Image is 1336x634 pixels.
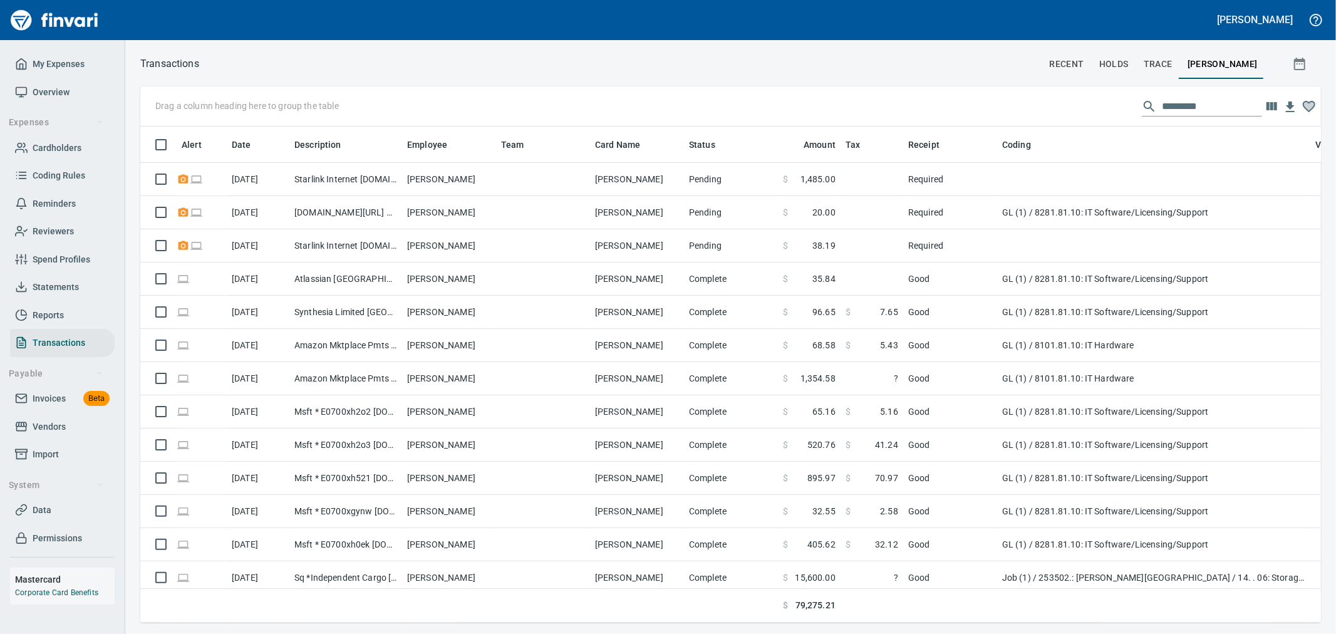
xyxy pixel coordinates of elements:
td: [PERSON_NAME] [402,462,496,495]
a: Reviewers [10,217,115,246]
td: GL (1) / 8281.81.10: IT Software/Licensing/Support [997,495,1310,528]
span: Transactions [33,335,85,351]
span: $ [783,505,788,517]
span: 41.24 [875,439,898,451]
span: $ [846,439,851,451]
td: [PERSON_NAME] [590,561,684,595]
span: Tax [846,137,876,152]
span: [PERSON_NAME] [1188,56,1258,72]
a: My Expenses [10,50,115,78]
span: Online transaction [177,573,190,581]
p: Drag a column heading here to group the table [155,100,339,112]
span: 32.12 [875,538,898,551]
span: Online transaction [177,374,190,382]
span: 15,600.00 [795,571,836,584]
span: 96.65 [812,306,836,318]
td: [PERSON_NAME] [402,495,496,528]
span: AI confidence: 100.0% [846,439,898,451]
span: $ [783,173,788,185]
span: Coding [1002,137,1031,152]
span: Receipt Required [177,175,190,183]
td: Msft * E0700xh521 [DOMAIN_NAME] WA [289,462,402,495]
td: [DATE] [227,395,289,429]
span: Status [689,137,715,152]
td: Amazon Mktplace Pmts [DOMAIN_NAME][URL] WA [289,329,402,362]
td: Good [903,429,997,462]
span: Alert [182,137,218,152]
span: 7.65 [880,306,898,318]
span: Receipt Required [177,208,190,216]
span: Alert [182,137,202,152]
span: 79,275.21 [795,599,836,612]
td: [PERSON_NAME] [402,362,496,395]
span: 1,485.00 [800,173,836,185]
a: Overview [10,78,115,107]
nav: breadcrumb [140,56,199,71]
span: Online transaction [177,540,190,548]
td: [DATE] [227,329,289,362]
a: Cardholders [10,134,115,162]
span: AI confidence: 100.0% [846,538,898,551]
span: $ [783,239,788,252]
span: Receipt [908,137,940,152]
td: [DATE] [227,462,289,495]
td: [DATE] [227,528,289,561]
td: Good [903,495,997,528]
span: 65.16 [812,405,836,418]
span: Reminders [33,196,76,212]
span: Online transaction [177,407,190,415]
span: 520.76 [807,439,836,451]
td: Job (1) / 253502.: [PERSON_NAME][GEOGRAPHIC_DATA] / 14. . 06: Storage Containers / 3: Material [997,561,1310,595]
td: Good [903,528,997,561]
td: Complete [684,429,778,462]
span: Vendors [33,419,66,435]
td: [DATE] [227,163,289,196]
td: [DATE] [227,262,289,296]
span: $ [846,339,851,351]
td: [PERSON_NAME] [590,229,684,262]
span: Reports [33,308,64,323]
span: Amount [787,137,836,152]
span: holds [1099,56,1129,72]
td: [PERSON_NAME] [590,462,684,495]
button: [PERSON_NAME] [1214,10,1296,29]
img: Finvari [8,5,101,35]
button: Show transactions within a particular date range [1281,49,1321,79]
td: Required [903,163,997,196]
td: Msft * E0700xh2o2 [DOMAIN_NAME] WA [289,395,402,429]
td: [PERSON_NAME] [402,395,496,429]
span: $ [846,405,851,418]
td: [PERSON_NAME] [402,163,496,196]
span: Online transaction [190,208,203,216]
td: [PERSON_NAME] [402,329,496,362]
span: Online transaction [177,308,190,316]
td: [DOMAIN_NAME][URL] Clicksend.c [GEOGRAPHIC_DATA] [289,196,402,229]
span: AI confidence: 100.0% [846,405,898,418]
span: Status [689,137,732,152]
span: recent [1049,56,1084,72]
a: Data [10,496,115,524]
span: $ [783,405,788,418]
span: 5.43 [880,339,898,351]
td: GL (1) / 8101.81.10: IT Hardware [997,362,1310,395]
td: Synthesia Limited [GEOGRAPHIC_DATA] [GEOGRAPHIC_DATA] [289,296,402,329]
span: Unable to determine tax [846,571,898,584]
td: [PERSON_NAME] [402,429,496,462]
span: Amount [804,137,836,152]
td: [PERSON_NAME] [402,229,496,262]
td: Complete [684,462,778,495]
td: Msft * E0700xh2o3 [DOMAIN_NAME] WA [289,429,402,462]
span: 32.55 [812,505,836,517]
td: GL (1) / 8281.81.10: IT Software/Licensing/Support [997,429,1310,462]
a: Reminders [10,190,115,218]
td: [PERSON_NAME] [590,163,684,196]
td: GL (1) / 8281.81.10: IT Software/Licensing/Support [997,296,1310,329]
td: Good [903,395,997,429]
span: Employee [407,137,447,152]
td: [PERSON_NAME] [402,296,496,329]
span: Unable to determine tax [846,372,898,385]
span: 2.58 [880,505,898,517]
td: [PERSON_NAME] [402,262,496,296]
h6: Mastercard [15,573,115,586]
